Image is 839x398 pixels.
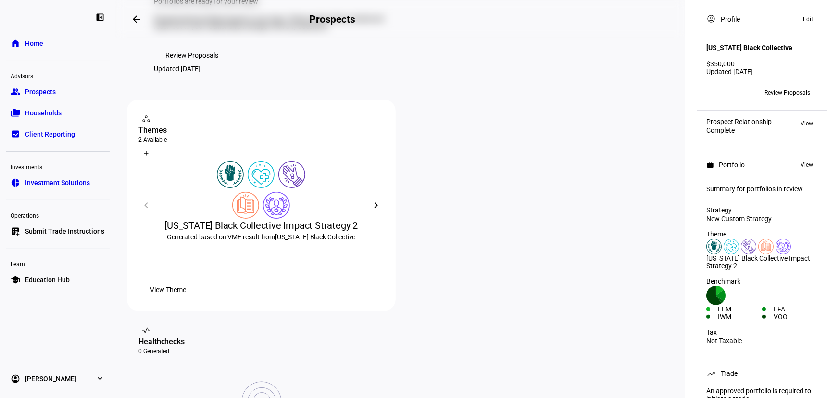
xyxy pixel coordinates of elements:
span: Households [25,108,62,118]
a: bid_landscapeClient Reporting [6,124,110,144]
div: Summary for portfolios in review [706,185,818,193]
div: Portfolio [719,161,745,169]
div: 0 Generated [138,348,384,355]
span: Review Proposals [165,46,218,65]
div: [US_STATE] Black Collective Impact Strategy 2 [138,219,384,232]
eth-mat-symbol: group [11,87,20,97]
span: Submit Trade Instructions [25,226,104,236]
eth-panel-overview-card-header: Portfolio [706,159,818,171]
div: Strategy [706,206,818,214]
span: View [801,159,813,171]
div: Learn [6,257,110,270]
mat-icon: arrow_backwards [131,13,142,25]
div: Trade [721,370,738,377]
span: Client Reporting [25,129,75,139]
span: Prospects [25,87,56,97]
mat-icon: work [706,161,714,169]
img: racialJustice.colored.svg [706,239,722,254]
div: EFA [774,305,818,313]
div: Investments [6,160,110,173]
eth-mat-symbol: pie_chart [11,178,20,187]
img: poverty.colored.svg [741,239,756,254]
span: TH [725,89,732,96]
div: Not Taxable [706,337,818,345]
span: AB [710,89,718,96]
eth-panel-overview-card-header: Profile [706,13,818,25]
a: folder_copyHouseholds [6,103,110,123]
div: [US_STATE] Black Collective Impact Strategy 2 [706,254,818,270]
div: EEM [718,305,762,313]
span: Education Hub [25,275,70,285]
span: View [801,118,813,129]
div: Theme [706,230,818,238]
span: Edit [803,13,813,25]
div: Complete [706,126,772,134]
eth-mat-symbol: left_panel_close [95,12,105,22]
a: groupProspects [6,82,110,101]
div: Healthchecks [138,336,384,348]
mat-icon: trending_up [706,369,716,378]
img: education.colored.svg [232,192,259,219]
div: Updated [DATE] [154,65,200,73]
mat-icon: chevron_right [371,199,382,211]
div: Profile [721,15,740,23]
div: Advisors [6,69,110,82]
a: pie_chartInvestment Solutions [6,173,110,192]
span: [US_STATE] Black Collective [275,233,356,241]
span: [PERSON_NAME] [25,374,76,384]
h4: [US_STATE] Black Collective [706,44,792,51]
div: New Custom Strategy [706,215,818,223]
div: Prospect Relationship [706,118,772,125]
mat-icon: vital_signs [141,325,151,335]
div: Updated [DATE] [706,68,818,75]
div: Tax [706,328,818,336]
eth-mat-symbol: home [11,38,20,48]
span: Home [25,38,43,48]
eth-mat-symbol: bid_landscape [11,129,20,139]
eth-mat-symbol: folder_copy [11,108,20,118]
h2: Prospects [309,13,355,25]
button: Review Proposals [154,46,230,65]
button: View Theme [138,280,198,299]
span: Review Proposals [764,85,810,100]
eth-mat-symbol: school [11,275,20,285]
div: $350,000 [706,60,818,68]
div: Generated based on VME result from [138,232,384,242]
div: IWM [718,313,762,321]
eth-panel-overview-card-header: Trade [706,368,818,379]
div: 2 Available [138,136,384,144]
img: healthWellness.colored.svg [724,239,739,254]
button: Review Proposals [757,85,818,100]
div: Operations [6,208,110,222]
eth-mat-symbol: expand_more [95,374,105,384]
img: racialJustice.colored.svg [217,161,244,188]
div: Benchmark [706,277,818,285]
eth-mat-symbol: list_alt_add [11,226,20,236]
img: poverty.colored.svg [278,161,305,188]
a: homeHome [6,34,110,53]
img: healthWellness.colored.svg [248,161,275,188]
img: corporateEthics.colored.svg [263,192,290,219]
mat-icon: account_circle [706,14,716,24]
img: education.colored.svg [758,239,774,254]
mat-icon: workspaces [141,114,151,124]
span: View Theme [150,280,186,299]
div: Themes [138,124,384,136]
button: View [796,118,818,129]
img: corporateEthics.colored.svg [776,239,791,254]
div: VOO [774,313,818,321]
button: View [796,159,818,171]
span: Investment Solutions [25,178,90,187]
button: Edit [798,13,818,25]
eth-mat-symbol: account_circle [11,374,20,384]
